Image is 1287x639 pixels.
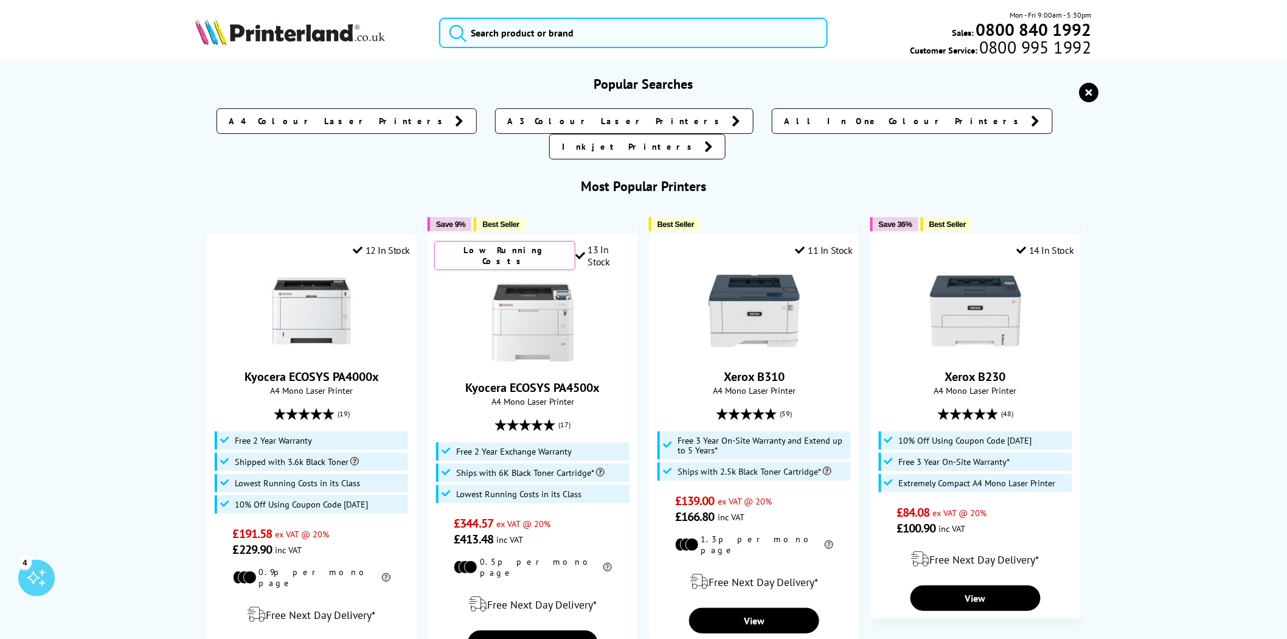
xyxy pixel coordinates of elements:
[482,220,519,229] span: Best Seller
[217,108,477,134] a: A4 Colour Laser Printers
[353,244,410,256] div: 12 In Stock
[428,217,471,231] button: Save 9%
[724,369,785,385] a: Xerox B310
[233,526,272,542] span: £191.58
[235,436,312,445] span: Free 2 Year Warranty
[657,220,695,229] span: Best Seller
[466,380,600,396] a: Kyocera ECOSYS PA4500x
[213,385,410,396] span: A4 Mono Laser Printer
[939,523,966,534] span: inc VAT
[656,385,853,396] span: A4 Mono Laser Printer
[456,489,581,499] span: Lowest Running Costs in its Class
[487,358,578,370] a: Kyocera ECOSYS PA4500x
[562,141,698,153] span: Inkjet Printers
[911,585,1041,611] a: View
[897,520,936,536] span: £100.90
[675,493,715,509] span: £139.00
[675,534,833,556] li: 1.3p per mono page
[976,18,1092,41] b: 0800 840 1992
[945,369,1006,385] a: Xerox B230
[899,478,1056,488] span: Extremely Compact A4 Mono Laser Printer
[899,457,1010,467] span: Free 3 Year On-Site Warranty*
[434,241,575,270] div: Low Running Costs
[933,507,987,519] span: ex VAT @ 20%
[18,556,32,569] div: 4
[929,220,966,229] span: Best Seller
[910,41,1091,56] span: Customer Service:
[495,108,754,134] a: A3 Colour Laser Printers
[877,385,1074,396] span: A4 Mono Laser Printer
[213,598,410,632] div: modal_delivery
[877,542,1074,576] div: modal_delivery
[649,217,701,231] button: Best Seller
[897,505,930,520] span: £84.08
[436,220,465,229] span: Save 9%
[434,396,631,407] span: A4 Mono Laser Printer
[1010,9,1092,21] span: Mon - Fri 9:00am - 5:30pm
[229,115,449,127] span: A4 Colour Laser Printers
[1001,402,1013,425] span: (48)
[952,27,974,38] span: Sales:
[1017,244,1074,256] div: 14 In Stock
[796,244,853,256] div: 11 In Stock
[656,565,853,599] div: modal_delivery
[930,347,1021,359] a: Xerox B230
[575,243,631,268] div: 13 In Stock
[496,534,523,545] span: inc VAT
[195,178,1091,195] h3: Most Popular Printers
[454,531,493,547] span: £413.48
[233,542,272,557] span: £229.90
[266,347,357,359] a: Kyocera ECOSYS PA4000x
[496,518,550,529] span: ex VAT @ 20%
[235,500,368,509] span: 10% Off Using Coupon Code [DATE]
[487,276,578,368] img: Kyocera ECOSYS PA4500x
[266,265,357,357] img: Kyocera ECOSYS PA4000x
[439,18,828,48] input: Search product or brand
[772,108,1053,134] a: All In One Colour Printers
[718,495,772,507] span: ex VAT @ 20%
[899,436,1032,445] span: 10% Off Using Coupon Code [DATE]
[474,217,526,231] button: Best Seller
[195,18,385,45] img: Printerland Logo
[678,436,848,455] span: Free 3 Year On-Site Warranty and Extend up to 5 Years*
[275,544,302,556] span: inc VAT
[434,587,631,621] div: modal_delivery
[235,457,359,467] span: Shipped with 3.6k Black Toner
[245,369,379,385] a: Kyocera ECOSYS PA4000x
[195,18,423,47] a: Printerland Logo
[233,567,390,588] li: 0.9p per mono page
[678,467,831,477] span: Ships with 2.5k Black Toner Cartridge*
[456,468,605,478] span: Ships with 6K Black Toner Cartridge*
[974,24,1092,35] a: 0800 840 1992
[338,402,350,425] span: (19)
[921,217,973,231] button: Best Seller
[454,556,611,578] li: 0.5p per mono page
[780,402,792,425] span: (59)
[709,347,800,359] a: Xerox B310
[675,509,715,525] span: £166.80
[870,217,918,231] button: Save 36%
[977,41,1091,53] span: 0800 995 1992
[709,265,800,357] img: Xerox B310
[559,413,571,436] span: (17)
[454,515,493,531] span: £344.57
[718,511,744,523] span: inc VAT
[879,220,912,229] span: Save 36%
[508,115,726,127] span: A3 Colour Laser Printers
[689,608,819,634] a: View
[785,115,1025,127] span: All In One Colour Printers
[275,528,329,540] span: ex VAT @ 20%
[549,134,726,159] a: Inkjet Printers
[456,447,572,456] span: Free 2 Year Exchange Warranty
[195,75,1091,93] h3: Popular Searches
[930,265,1021,357] img: Xerox B230
[235,478,360,488] span: Lowest Running Costs in its Class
